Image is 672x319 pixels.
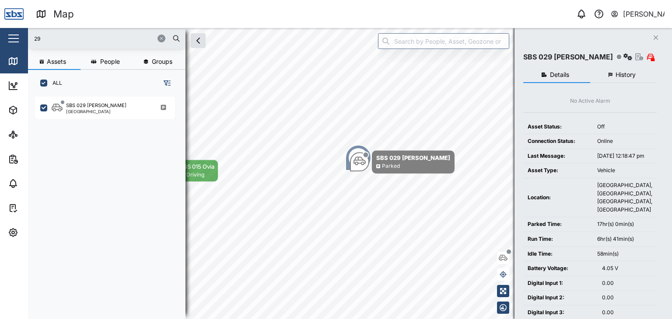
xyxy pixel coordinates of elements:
[597,137,652,146] div: Online
[616,72,636,78] span: History
[528,137,588,146] div: Connection Status:
[528,309,593,317] div: Digital Input 3:
[382,162,400,170] div: Parked
[602,264,652,273] div: 4.05 V
[597,181,652,214] div: [GEOGRAPHIC_DATA], [GEOGRAPHIC_DATA], [GEOGRAPHIC_DATA], [GEOGRAPHIC_DATA]
[4,4,24,24] img: Main Logo
[378,33,509,49] input: Search by People, Asset, Geozone or Place
[602,294,652,302] div: 0.00
[528,250,588,258] div: Idle Time:
[528,220,588,229] div: Parked Time:
[154,159,218,182] div: Map marker
[597,166,652,175] div: Vehicle
[47,59,66,65] span: Assets
[23,105,50,115] div: Assets
[186,171,204,179] div: Driving
[528,279,593,288] div: Digital Input 1:
[100,59,120,65] span: People
[528,294,593,302] div: Digital Input 2:
[570,97,610,105] div: No Active Alarm
[23,179,50,188] div: Alarms
[597,152,652,160] div: [DATE] 12:18:47 pm
[33,32,180,45] input: Search assets or drivers
[66,109,126,114] div: [GEOGRAPHIC_DATA]
[23,203,47,213] div: Tasks
[528,264,593,273] div: Battery Voltage:
[23,81,62,90] div: Dashboard
[550,72,569,78] span: Details
[23,130,44,139] div: Sites
[610,8,665,20] button: [PERSON_NAME]
[602,309,652,317] div: 0.00
[28,28,672,319] canvas: Map
[623,9,665,20] div: [PERSON_NAME]
[66,102,126,109] div: SBS 029 [PERSON_NAME]
[350,150,455,173] div: Map marker
[23,56,42,66] div: Map
[597,123,652,131] div: Off
[152,59,172,65] span: Groups
[528,194,588,202] div: Location:
[528,123,588,131] div: Asset Status:
[528,152,588,160] div: Last Message:
[376,153,450,162] div: SBS 029 [PERSON_NAME]
[602,279,652,288] div: 0.00
[47,80,62,87] label: ALL
[523,52,613,62] div: SBS 029 [PERSON_NAME]
[597,220,652,229] div: 17hr(s) 0min(s)
[23,228,54,237] div: Settings
[345,145,371,171] div: Map marker
[528,235,588,243] div: Run Time:
[53,7,74,22] div: Map
[597,235,652,243] div: 6hr(s) 41min(s)
[597,250,652,258] div: 58min(s)
[180,162,214,171] div: SBS 015 Ovia
[23,154,52,164] div: Reports
[35,94,185,312] div: grid
[528,166,588,175] div: Asset Type:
